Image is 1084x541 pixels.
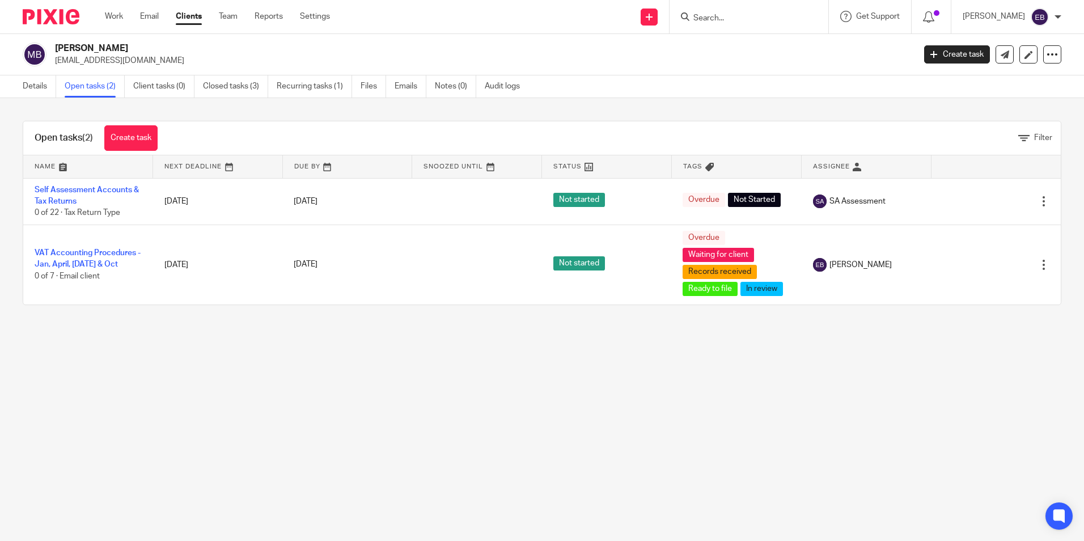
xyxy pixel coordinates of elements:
span: SA Assessment [829,196,886,207]
img: Pixie [23,9,79,24]
a: Closed tasks (3) [203,75,268,98]
span: [DATE] [294,197,317,205]
span: Waiting for client [683,248,754,262]
span: Not started [553,193,605,207]
img: svg%3E [23,43,46,66]
td: [DATE] [153,225,283,305]
span: Not started [553,256,605,270]
a: Recurring tasks (1) [277,75,352,98]
span: Status [553,163,582,170]
a: Team [219,11,238,22]
a: Email [140,11,159,22]
span: Overdue [683,193,725,207]
h1: Open tasks [35,132,93,144]
a: Notes (0) [435,75,476,98]
a: Self Assessment Accounts & Tax Returns [35,186,139,205]
p: [PERSON_NAME] [963,11,1025,22]
a: Details [23,75,56,98]
a: Work [105,11,123,22]
input: Search [692,14,794,24]
span: Ready to file [683,282,738,296]
a: Emails [395,75,426,98]
span: 0 of 22 · Tax Return Type [35,209,120,217]
a: Settings [300,11,330,22]
span: Records received [683,265,757,279]
h2: [PERSON_NAME] [55,43,736,54]
a: VAT Accounting Procedures - Jan, April, [DATE] & Oct [35,249,141,268]
img: svg%3E [813,258,827,272]
a: Create task [924,45,990,64]
a: Reports [255,11,283,22]
span: Not Started [728,193,781,207]
span: [PERSON_NAME] [829,259,892,270]
span: Snoozed Until [424,163,483,170]
a: Open tasks (2) [65,75,125,98]
a: Client tasks (0) [133,75,194,98]
span: 0 of 7 · Email client [35,272,100,280]
a: Audit logs [485,75,528,98]
img: svg%3E [813,195,827,208]
td: [DATE] [153,178,283,225]
a: Clients [176,11,202,22]
a: Create task [104,125,158,151]
span: Overdue [683,231,725,245]
p: [EMAIL_ADDRESS][DOMAIN_NAME] [55,55,907,66]
img: svg%3E [1031,8,1049,26]
span: Get Support [856,12,900,20]
span: Filter [1034,134,1052,142]
a: Files [361,75,386,98]
span: [DATE] [294,261,317,269]
span: (2) [82,133,93,142]
span: In review [740,282,783,296]
span: Tags [683,163,702,170]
